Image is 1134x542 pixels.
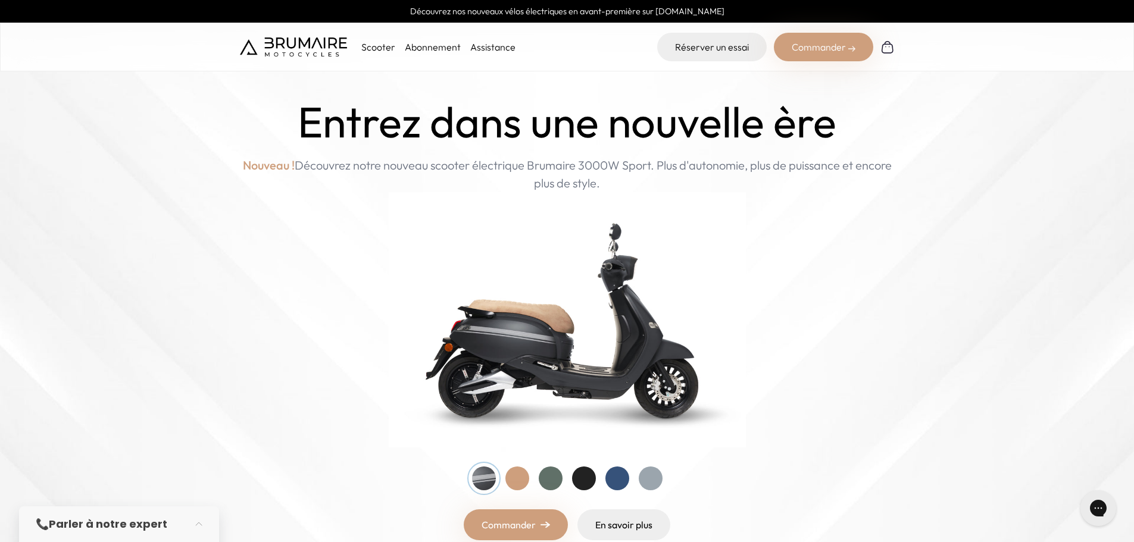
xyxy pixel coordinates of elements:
div: Commander [774,33,873,61]
h1: Entrez dans une nouvelle ère [298,98,836,147]
img: Brumaire Motocycles [240,37,347,57]
p: Découvrez notre nouveau scooter électrique Brumaire 3000W Sport. Plus d'autonomie, plus de puissa... [240,156,895,192]
img: right-arrow.png [541,521,550,528]
a: Commander [464,509,568,540]
span: Nouveau ! [243,156,295,174]
a: Abonnement [405,41,461,53]
iframe: Gorgias live chat messenger [1074,486,1122,530]
a: Assistance [470,41,516,53]
img: Panier [880,40,895,54]
a: Réserver un essai [657,33,767,61]
p: Scooter [361,40,395,54]
img: right-arrow-2.png [848,45,855,52]
a: En savoir plus [577,509,670,540]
